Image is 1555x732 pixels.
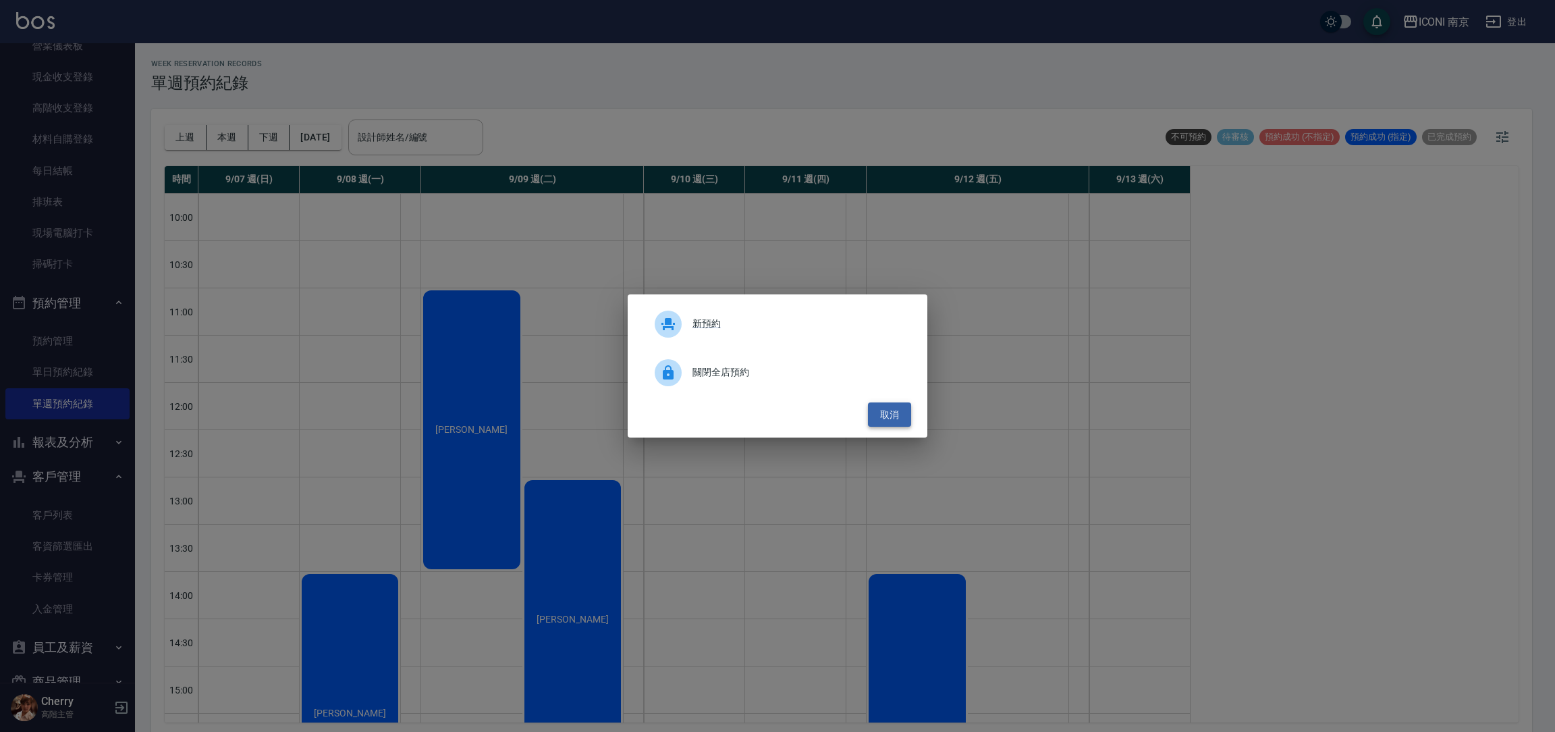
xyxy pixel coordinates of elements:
span: 新預約 [692,317,900,331]
span: 關閉全店預約 [692,365,900,380]
a: 新預約 [644,305,911,343]
div: 關閉全店預約 [644,354,911,392]
button: 取消 [868,402,911,427]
